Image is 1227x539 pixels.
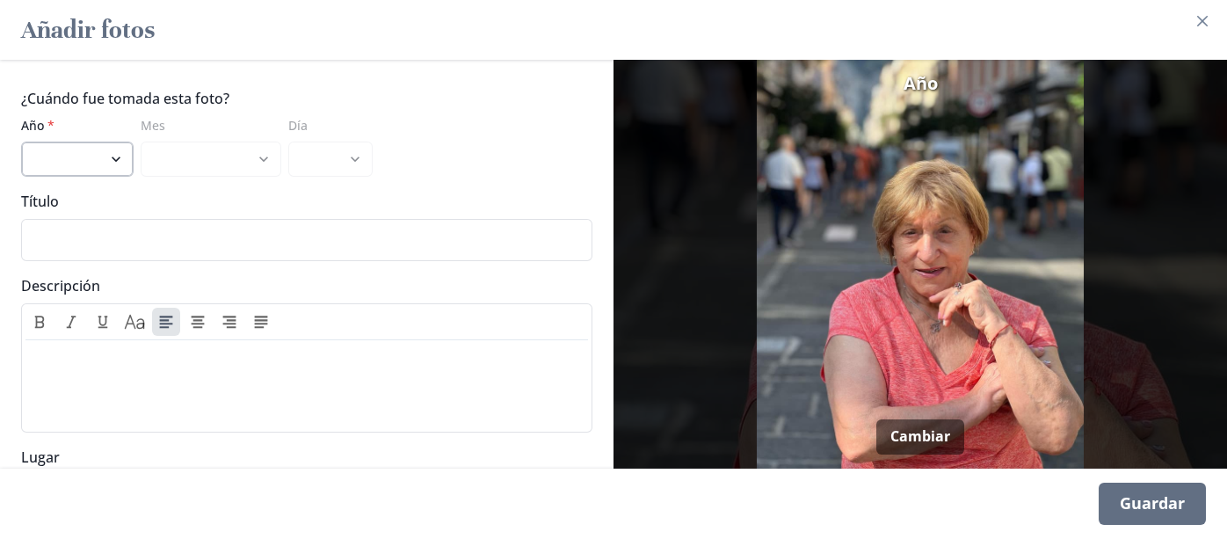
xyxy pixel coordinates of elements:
[215,308,243,336] button: Align right
[141,142,281,177] select: Mes
[876,419,964,455] button: Cambiar
[247,308,275,336] button: Align justify
[25,308,54,336] button: Bold
[21,447,582,468] label: Lugar
[21,191,582,212] label: Título
[21,7,155,53] h2: Añadir fotos
[141,116,271,135] label: Mes
[904,70,938,97] span: Año
[1099,483,1206,525] div: Guardar
[57,308,85,336] button: Italic
[288,142,373,177] select: Día
[184,308,212,336] button: Align center
[288,116,362,135] label: Día
[89,308,117,336] button: Underline
[1188,7,1216,35] button: Close
[21,275,582,296] label: Descripción
[21,88,229,109] legend: ¿Cuándo fue tomada esta foto?
[21,116,123,135] label: Año
[120,308,149,336] button: Heading
[152,308,180,336] button: Align left
[621,60,1220,469] img: Foto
